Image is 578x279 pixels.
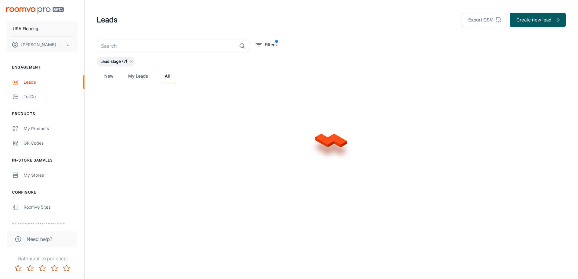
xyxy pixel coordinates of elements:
[102,69,116,83] a: New
[24,93,78,100] div: To-do
[462,13,507,27] button: Export CSV
[24,140,78,146] div: QR Codes
[21,41,64,48] p: [PERSON_NAME] Worthington
[13,25,38,32] p: USA Flooring
[160,69,174,83] a: All
[6,7,64,14] img: Roomvo PRO Beta
[24,125,78,132] div: My Products
[97,57,135,66] div: Lead stage (7)
[128,69,148,83] a: My Leads
[6,37,78,53] button: [PERSON_NAME] Worthington
[97,59,131,65] span: Lead stage (7)
[97,14,118,25] h1: Leads
[254,40,278,50] button: filter
[510,13,566,27] button: Create new lead
[97,40,237,52] input: Search
[24,204,78,210] div: Roomvo Sites
[6,21,78,37] button: USA Flooring
[24,79,78,85] div: Leads
[265,41,277,48] p: Filters
[24,172,78,178] div: My Stores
